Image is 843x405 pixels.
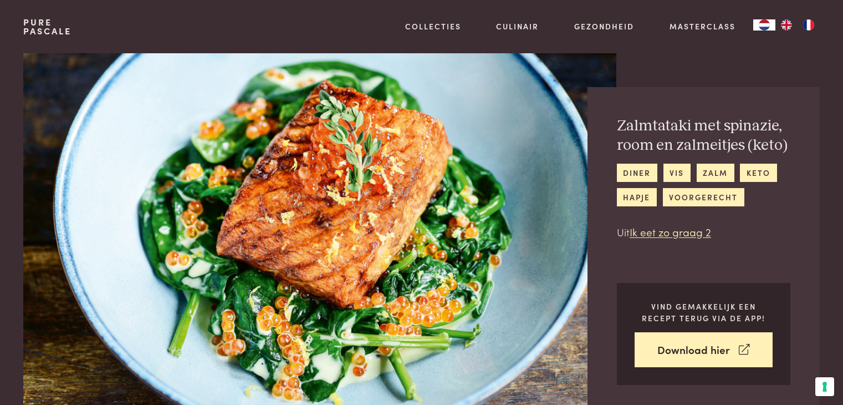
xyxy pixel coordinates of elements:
a: NL [753,19,775,31]
a: vis [663,164,691,182]
a: keto [740,164,776,182]
a: Gezondheid [574,21,634,32]
a: EN [775,19,798,31]
a: zalm [697,164,734,182]
aside: Language selected: Nederlands [753,19,820,31]
h2: Zalmtataki met spinazie, room en zalmeitjes (keto) [617,117,790,155]
p: Uit [617,224,790,240]
a: Masterclass [670,21,735,32]
p: Vind gemakkelijk een recept terug via de app! [635,301,773,323]
a: Ik eet zo graag 2 [630,224,711,239]
a: Collecties [405,21,461,32]
a: Culinair [496,21,539,32]
a: hapje [617,188,657,206]
div: Language [753,19,775,31]
a: Download hier [635,332,773,367]
a: FR [798,19,820,31]
a: diner [617,164,657,182]
a: PurePascale [23,18,71,36]
ul: Language list [775,19,820,31]
button: Uw voorkeuren voor toestemming voor trackingtechnologieën [815,377,834,396]
a: voorgerecht [663,188,744,206]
